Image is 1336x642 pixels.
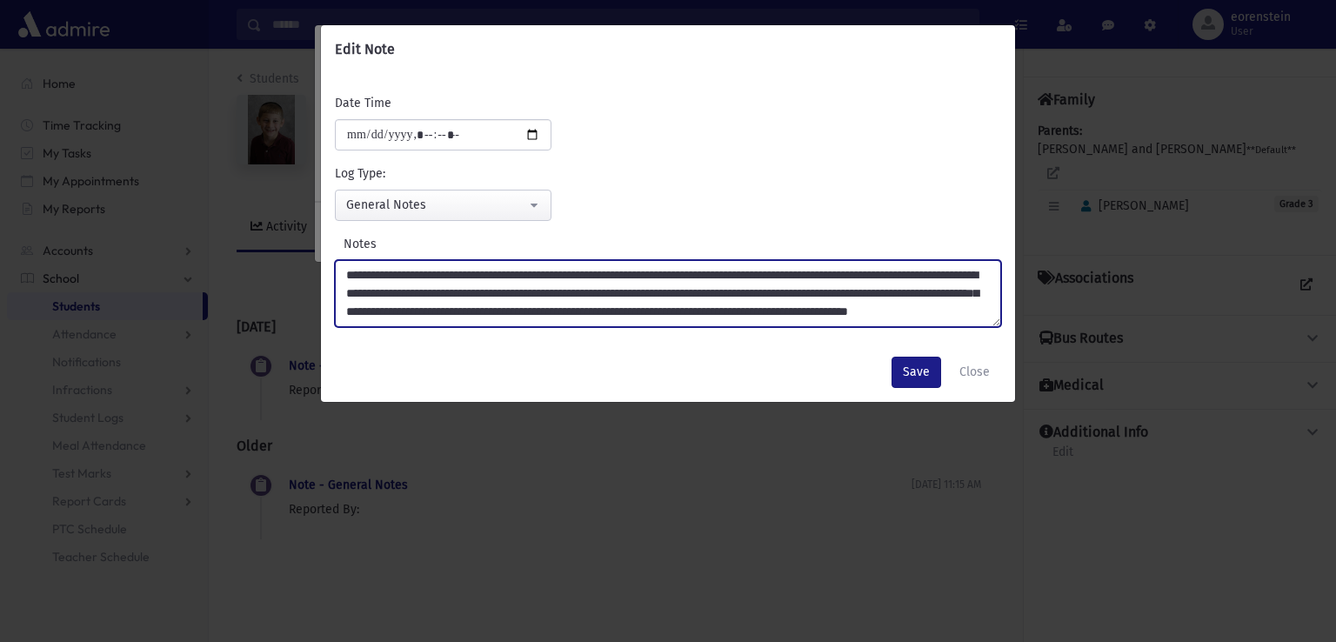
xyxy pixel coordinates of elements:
button: General Notes [335,190,551,221]
h6: Edit Note [335,39,395,60]
label: Log Type: [335,164,385,183]
div: General Notes [346,196,526,214]
button: Close [948,357,1001,388]
label: Notes [335,235,446,253]
label: Date Time [335,94,391,112]
button: Save [892,357,941,388]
